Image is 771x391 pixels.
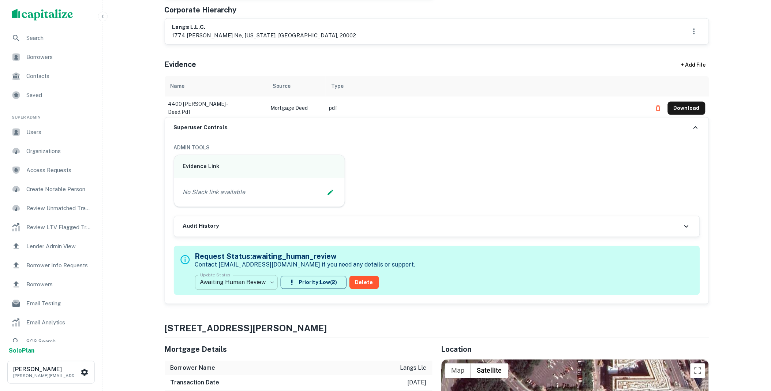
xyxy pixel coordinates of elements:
[400,364,427,373] p: langs llc
[6,105,96,123] li: Super Admin
[6,295,96,312] a: Email Testing
[165,76,709,117] div: scrollable content
[734,309,771,344] iframe: Chat Widget
[26,223,92,232] span: Review LTV Flagged Transactions
[668,59,719,72] div: + Add File
[9,347,34,354] strong: Solo Plan
[172,31,356,40] p: 1774 [PERSON_NAME] ne, [US_STATE], [GEOGRAPHIC_DATA], 20002
[6,48,96,66] a: Borrowers
[326,76,648,97] th: Type
[26,280,92,289] span: Borrowers
[26,72,92,81] span: Contacts
[195,251,415,262] h5: Request Status: awaiting_human_review
[26,34,92,42] span: Search
[26,242,92,251] span: Lender Admin View
[165,322,709,335] h4: [STREET_ADDRESS][PERSON_NAME]
[165,344,433,355] h5: Mortgage Details
[13,366,79,372] h6: [PERSON_NAME]
[171,364,216,373] h6: Borrower Name
[13,372,79,379] p: [PERSON_NAME][EMAIL_ADDRESS][DOMAIN_NAME]
[408,379,427,387] p: [DATE]
[165,97,267,120] td: 4400 [PERSON_NAME] - deed.pdf
[6,219,96,236] a: Review LTV Flagged Transactions
[267,76,326,97] th: Source
[6,333,96,350] a: SOS Search
[6,29,96,47] a: Search
[281,276,347,289] button: Priority:Low(2)
[165,59,197,70] h5: Evidence
[26,185,92,194] span: Create Notable Person
[26,299,92,308] span: Email Testing
[12,9,73,21] img: capitalize-logo.png
[6,86,96,104] a: Saved
[165,4,237,15] h5: Corporate Hierarchy
[200,272,231,278] label: Update Status
[165,76,267,97] th: Name
[349,276,379,289] button: Delete
[326,97,648,120] td: pdf
[26,128,92,137] span: Users
[195,261,415,269] p: Contact [EMAIL_ADDRESS][DOMAIN_NAME] if you need any details or support.
[652,103,665,114] button: Delete file
[445,364,471,378] button: Show street map
[6,123,96,141] a: Users
[26,53,92,62] span: Borrowers
[171,379,220,387] h6: Transaction Date
[26,147,92,156] span: Organizations
[7,361,95,384] button: [PERSON_NAME][PERSON_NAME][EMAIL_ADDRESS][DOMAIN_NAME]
[441,344,709,355] h5: Location
[171,82,185,91] div: Name
[195,272,278,293] div: Awaiting Human Review
[26,318,92,327] span: Email Analytics
[174,144,700,152] h6: ADMIN TOOLS
[6,67,96,85] a: Contacts
[183,163,336,171] h6: Evidence Link
[273,82,291,91] div: Source
[26,166,92,175] span: Access Requests
[6,238,96,255] a: Lender Admin View
[26,261,92,270] span: Borrower Info Requests
[6,180,96,198] a: Create Notable Person
[174,124,228,132] h6: Superuser Controls
[26,91,92,100] span: Saved
[668,102,705,115] button: Download
[267,97,326,120] td: Mortgage Deed
[332,82,344,91] div: Type
[6,161,96,179] a: Access Requests
[6,276,96,293] a: Borrowers
[26,337,92,346] span: SOS Search
[690,364,705,378] button: Toggle fullscreen view
[26,204,92,213] span: Review Unmatched Transactions
[172,23,356,31] h6: langs l.l.c.
[471,364,508,378] button: Show satellite imagery
[9,346,34,355] a: SoloPlan
[183,222,219,231] h6: Audit History
[325,187,336,198] button: Edit Slack Link
[6,257,96,274] a: Borrower Info Requests
[6,314,96,331] a: Email Analytics
[183,188,246,197] p: No Slack link available
[6,200,96,217] a: Review Unmatched Transactions
[6,142,96,160] a: Organizations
